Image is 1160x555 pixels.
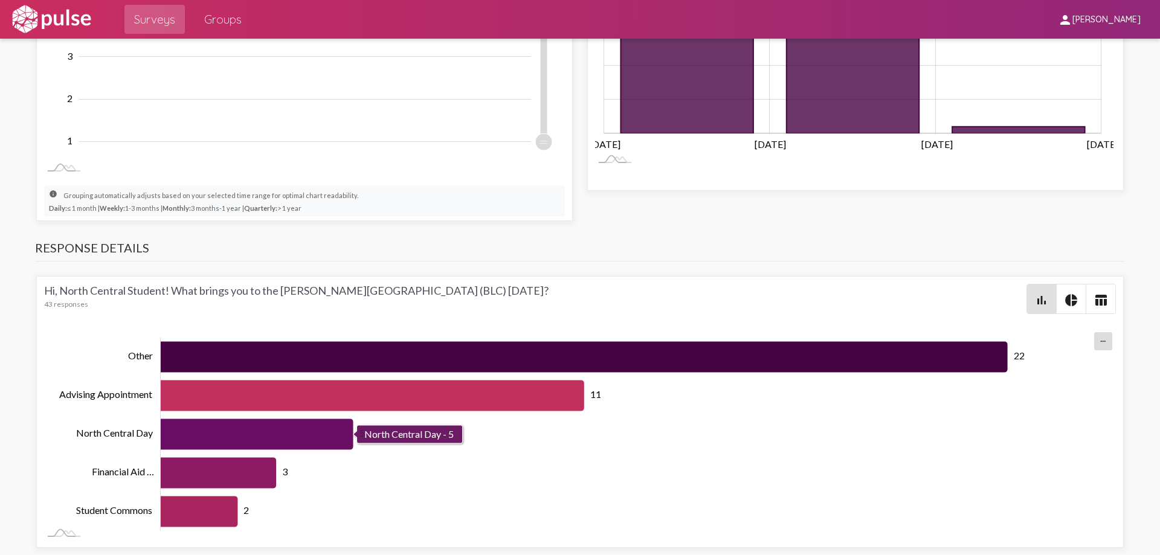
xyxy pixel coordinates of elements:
g: Series [161,341,1008,527]
mat-icon: bar_chart [1034,293,1049,307]
img: white-logo.svg [10,4,93,34]
tspan: 2 [243,504,249,516]
small: Grouping automatically adjusts based on your selected time range for optimal chart readability. ≤... [49,189,358,213]
button: Bar chart [1027,284,1056,313]
mat-icon: person [1058,13,1072,27]
tspan: Financial Aid … [92,466,154,477]
tspan: North Central Day [76,427,153,438]
tspan: 22 [1013,350,1024,361]
tspan: Other [128,350,153,361]
span: Surveys [134,8,175,30]
button: [PERSON_NAME] [1048,8,1150,30]
button: Table view [1086,284,1115,313]
tspan: [DATE] [588,138,620,150]
strong: Daily: [49,204,67,212]
mat-icon: pie_chart [1064,293,1078,307]
h3: Response Details [35,240,1125,261]
span: Groups [204,8,242,30]
strong: Quarterly: [244,204,277,212]
tspan: 5 [359,427,364,438]
button: Pie style chart [1057,284,1086,313]
tspan: 1 [67,135,72,146]
mat-icon: info [49,190,63,204]
div: Hi, North Central Student! What brings you to the [PERSON_NAME][GEOGRAPHIC_DATA] (BLC) [DATE]? [44,284,1026,314]
tspan: 3 [282,466,288,477]
tspan: Student Commons [76,504,152,516]
tspan: 2 [67,92,72,104]
strong: Weekly: [100,204,125,212]
g: Chart [59,337,1094,531]
span: [PERSON_NAME] [1072,14,1141,25]
tspan: 3 [67,50,73,62]
strong: Monthly: [163,204,191,212]
a: Groups [195,5,251,34]
mat-icon: table_chart [1094,293,1108,307]
a: Surveys [124,5,185,34]
tspan: [DATE] [921,138,952,150]
div: 43 responses [44,300,1026,309]
tspan: Advising Appointment [59,388,152,400]
tspan: 11 [590,388,601,400]
tspan: [DATE] [1087,138,1118,150]
tspan: [DATE] [754,138,785,150]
